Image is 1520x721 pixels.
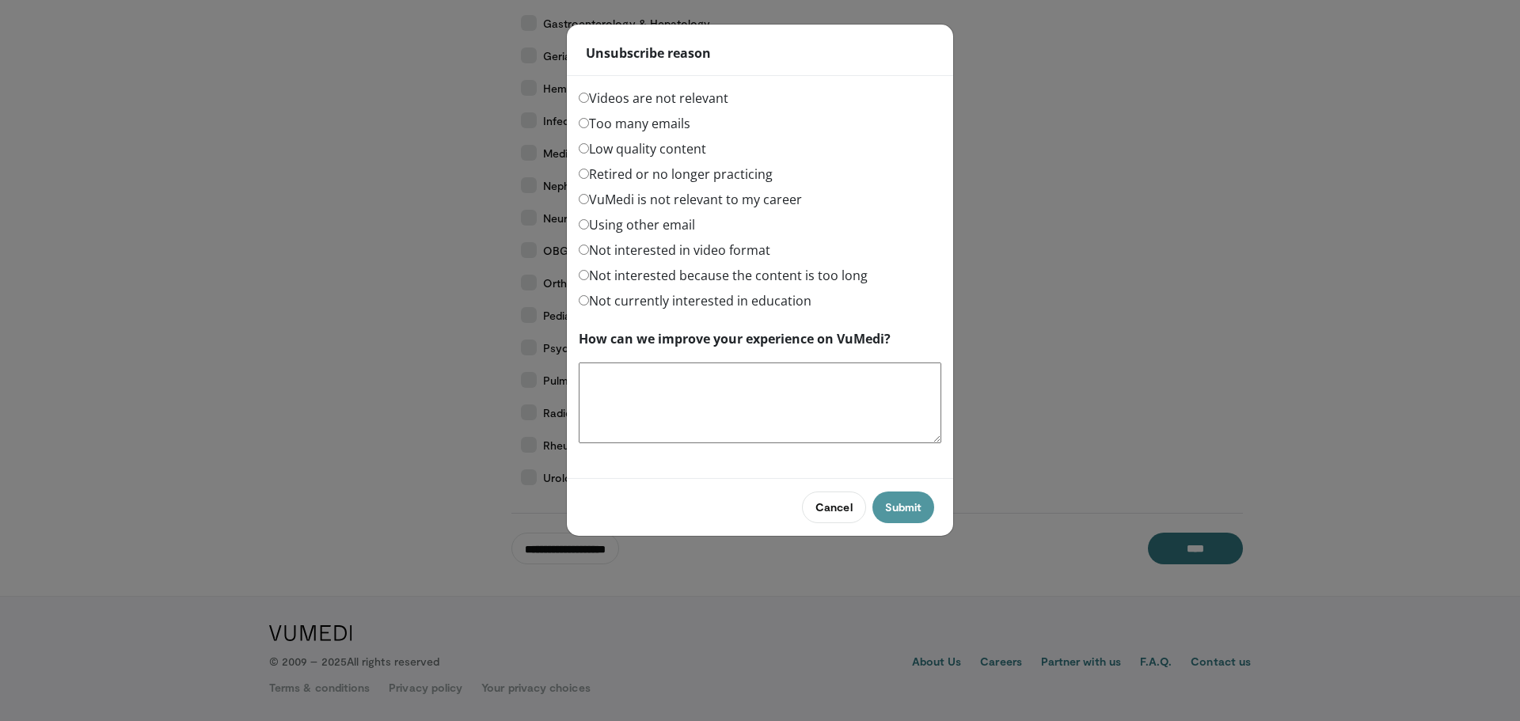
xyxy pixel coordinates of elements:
[579,215,695,234] label: Using other email
[579,139,706,158] label: Low quality content
[872,491,934,523] button: Submit
[579,143,589,154] input: Low quality content
[579,295,589,305] input: Not currently interested in education
[579,93,589,103] input: Videos are not relevant
[586,44,711,63] strong: Unsubscribe reason
[579,165,773,184] label: Retired or no longer practicing
[579,89,728,108] label: Videos are not relevant
[579,329,891,348] label: How can we improve your experience on VuMedi?
[579,194,589,204] input: VuMedi is not relevant to my career
[579,270,589,280] input: Not interested because the content is too long
[579,114,690,133] label: Too many emails
[802,491,865,523] button: Cancel
[579,291,811,310] label: Not currently interested in education
[579,219,589,230] input: Using other email
[579,169,589,179] input: Retired or no longer practicing
[579,190,802,209] label: VuMedi is not relevant to my career
[579,266,868,285] label: Not interested because the content is too long
[579,241,770,260] label: Not interested in video format
[579,245,589,255] input: Not interested in video format
[579,118,589,128] input: Too many emails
